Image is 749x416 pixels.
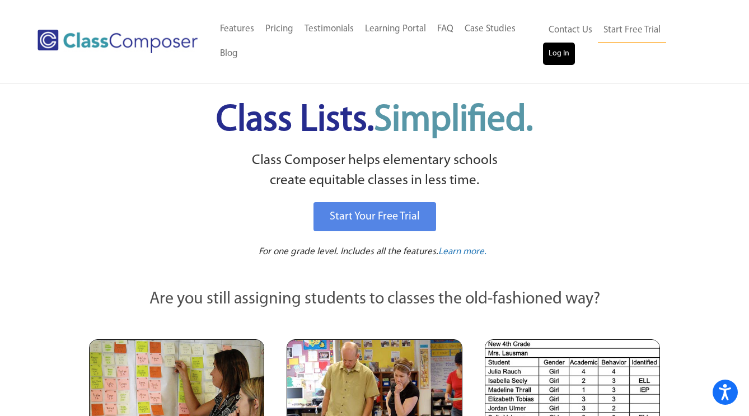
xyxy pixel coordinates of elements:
a: Pricing [260,17,299,41]
span: Class Lists. [216,102,533,139]
a: Start Your Free Trial [313,202,436,231]
a: Start Free Trial [598,18,666,43]
a: FAQ [432,17,459,41]
a: Contact Us [543,18,598,43]
p: Are you still assigning students to classes the old-fashioned way? [89,287,660,312]
span: Start Your Free Trial [330,211,420,222]
img: Class Composer [38,30,198,53]
nav: Header Menu [214,17,543,66]
p: Class Composer helps elementary schools create equitable classes in less time. [87,151,662,191]
span: Learn more. [438,247,486,256]
nav: Header Menu [543,18,703,65]
span: Simplified. [374,102,533,139]
a: Testimonials [299,17,359,41]
a: Features [214,17,260,41]
a: Blog [214,41,244,66]
a: Learning Portal [359,17,432,41]
a: Learn more. [438,245,486,259]
a: Case Studies [459,17,521,41]
a: Log In [543,43,575,65]
span: For one grade level. Includes all the features. [259,247,438,256]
